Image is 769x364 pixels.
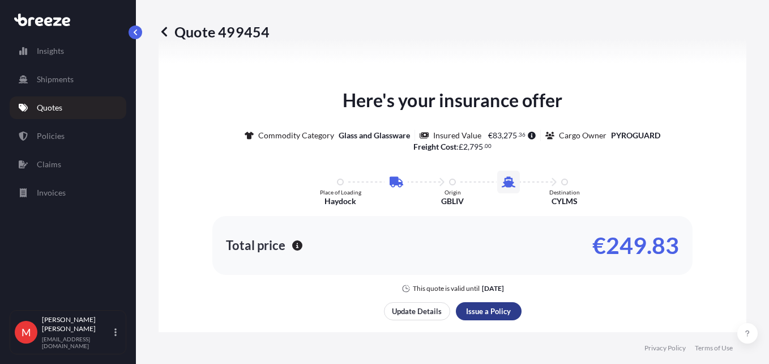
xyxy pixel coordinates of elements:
b: Freight Cost [413,142,456,151]
p: Insights [37,45,64,57]
p: Cargo Owner [559,130,606,141]
span: £ [459,143,463,151]
p: Here's your insurance offer [343,87,562,114]
p: Commodity Category [258,130,334,141]
p: PYROGUARD [611,130,660,141]
p: Quotes [37,102,62,113]
a: Shipments [10,68,126,91]
a: Quotes [10,96,126,119]
a: Terms of Use [695,344,733,353]
span: . [518,133,519,137]
p: Origin [445,189,461,196]
a: Insights [10,40,126,62]
p: Insured Value [433,130,481,141]
span: € [488,132,493,139]
a: Privacy Policy [644,344,686,353]
p: Shipments [37,74,74,85]
span: , [502,132,503,139]
p: This quote is valid until [413,284,480,293]
p: Total price [226,240,285,251]
span: 275 [503,132,517,139]
button: Update Details [384,302,450,320]
p: Issue a Policy [466,306,511,317]
span: , [468,143,469,151]
button: Issue a Policy [456,302,522,320]
p: €249.83 [592,236,679,255]
a: Policies [10,125,126,147]
p: CYLMS [552,196,578,207]
p: Haydock [324,196,356,207]
p: : [413,141,492,153]
span: 2 [463,143,468,151]
p: [EMAIL_ADDRESS][DOMAIN_NAME] [42,336,112,349]
span: . [484,144,485,148]
p: Claims [37,159,61,170]
p: Destination [549,189,580,196]
p: Quote 499454 [159,23,270,41]
span: 795 [469,143,483,151]
p: Share quote via email [422,331,494,342]
span: 00 [485,144,492,148]
span: 83 [493,132,502,139]
p: [DATE] [482,284,504,293]
p: Policies [37,130,65,142]
a: Invoices [10,181,126,204]
p: Invoices [37,187,66,198]
p: Update Details [392,306,442,317]
p: Place of Loading [320,189,361,196]
span: 36 [519,133,526,137]
a: Claims [10,153,126,176]
span: M [22,327,31,338]
button: Share quote via email [384,327,522,345]
p: Glass and Glassware [339,130,410,141]
p: GBLIV [441,196,464,207]
p: [PERSON_NAME] [PERSON_NAME] [42,315,112,333]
